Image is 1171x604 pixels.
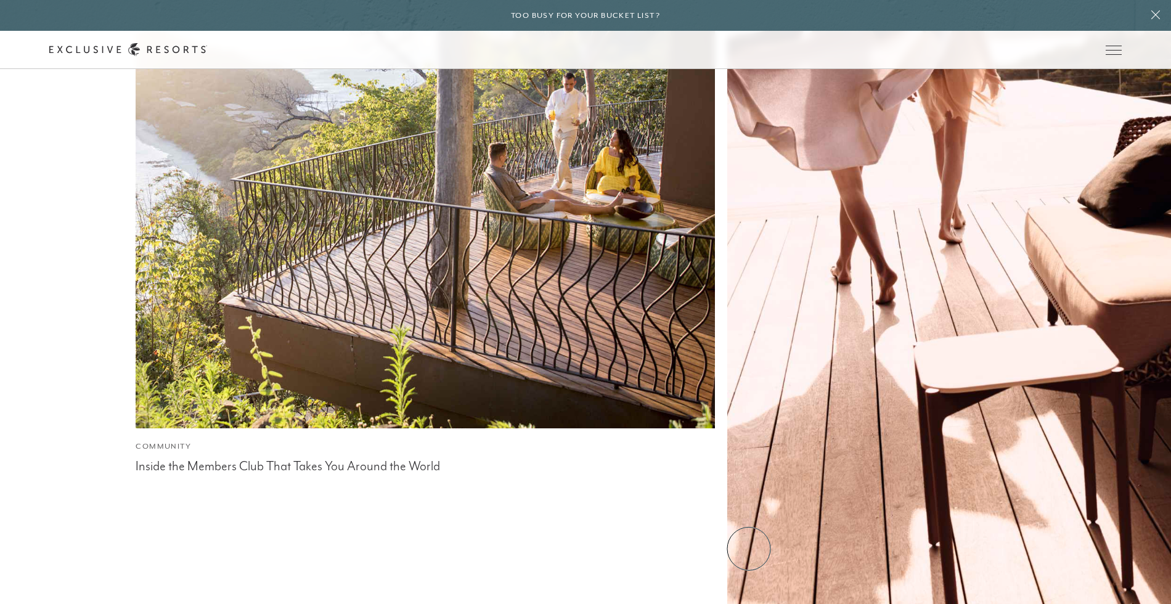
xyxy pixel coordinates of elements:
iframe: Qualified Messenger [1159,592,1171,604]
div: Community [136,441,714,452]
div: Inside the Members Club That Takes You Around the World [136,455,714,474]
button: Open navigation [1106,46,1122,54]
h6: Too busy for your bucket list? [511,10,660,22]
